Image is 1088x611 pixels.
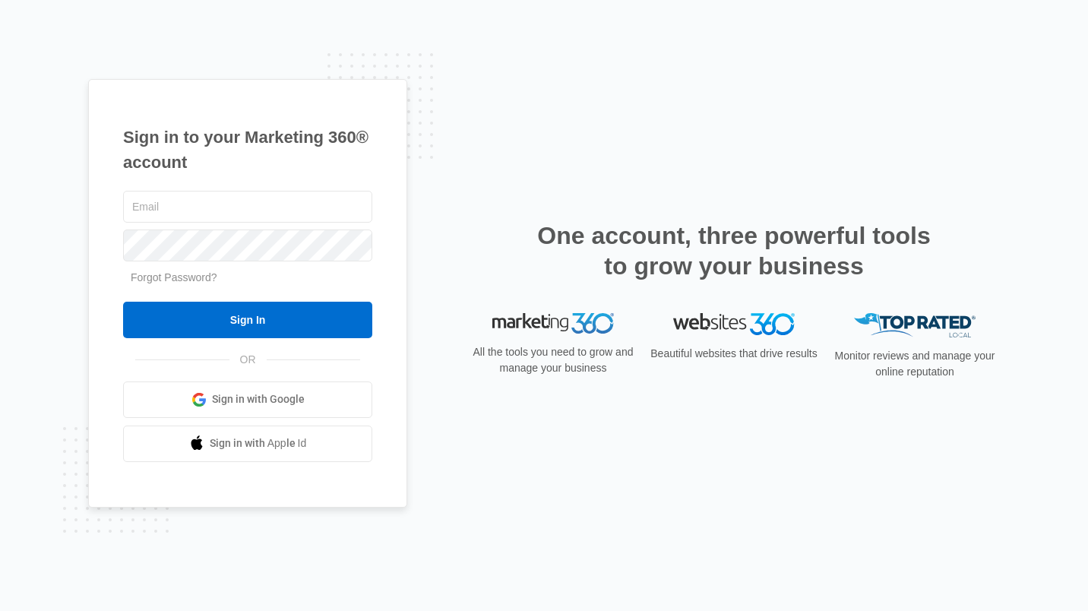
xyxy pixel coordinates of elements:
[123,302,372,338] input: Sign In
[123,191,372,223] input: Email
[492,313,614,334] img: Marketing 360
[131,271,217,283] a: Forgot Password?
[210,435,307,451] span: Sign in with Apple Id
[673,313,795,335] img: Websites 360
[123,381,372,418] a: Sign in with Google
[212,391,305,407] span: Sign in with Google
[649,346,819,362] p: Beautiful websites that drive results
[854,313,976,338] img: Top Rated Local
[229,352,267,368] span: OR
[123,426,372,462] a: Sign in with Apple Id
[533,220,935,281] h2: One account, three powerful tools to grow your business
[468,344,638,376] p: All the tools you need to grow and manage your business
[830,348,1000,380] p: Monitor reviews and manage your online reputation
[123,125,372,175] h1: Sign in to your Marketing 360® account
